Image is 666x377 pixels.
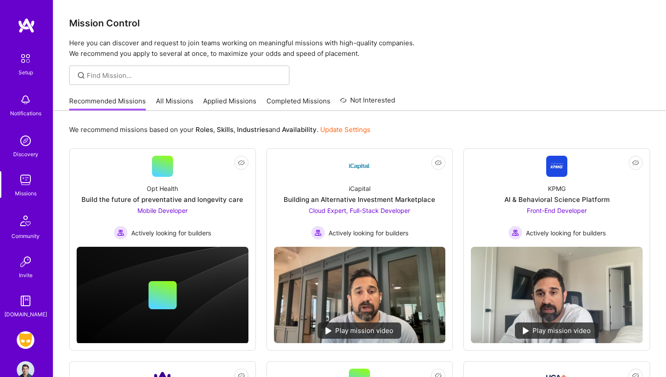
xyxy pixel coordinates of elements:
span: Actively looking for builders [526,228,606,238]
i: icon SearchGrey [76,70,86,81]
img: Invite [17,253,34,271]
a: Update Settings [320,125,370,134]
img: Community [15,210,36,231]
a: Recommended Missions [69,96,146,111]
b: Roles [196,125,213,134]
div: Discovery [13,150,38,159]
div: Notifications [10,109,41,118]
a: Completed Missions [266,96,330,111]
span: Cloud Expert, Full-Stack Developer [309,207,410,214]
img: No Mission [471,247,643,343]
div: Setup [18,68,33,77]
span: Mobile Developer [137,207,188,214]
img: Company Logo [349,156,370,177]
div: Play mission video [318,322,401,339]
img: Actively looking for builders [114,226,128,240]
i: icon EyeClosed [632,159,639,166]
img: bell [17,91,34,109]
img: Actively looking for builders [508,226,522,240]
span: Actively looking for builders [131,228,211,238]
img: teamwork [17,171,34,189]
a: All Missions [156,96,193,111]
div: Community [11,231,40,241]
a: Applied Missions [203,96,256,111]
img: setup [16,49,35,68]
h3: Mission Control [69,18,650,29]
i: icon EyeClosed [238,159,245,166]
input: Find Mission... [87,71,283,80]
div: Opt Health [147,184,178,193]
span: Front-End Developer [527,207,587,214]
div: AI & Behavioral Science Platform [504,195,610,204]
img: discovery [17,132,34,150]
img: play [523,327,529,334]
div: iCapital [349,184,370,193]
i: icon EyeClosed [435,159,442,166]
a: Opt HealthBuild the future of preventative and longevity careMobile Developer Actively looking fo... [77,156,248,240]
b: Skills [217,125,233,134]
a: Not Interested [340,95,395,111]
img: cover [77,247,248,344]
img: play [326,327,332,334]
div: Play mission video [515,322,599,339]
div: Building an Alternative Investment Marketplace [284,195,435,204]
b: Industries [237,125,269,134]
img: Actively looking for builders [311,226,325,240]
span: Actively looking for builders [329,228,408,238]
b: Availability [282,125,317,134]
img: guide book [17,292,34,310]
div: Missions [15,189,37,198]
div: Build the future of preventative and longevity care [81,195,243,204]
a: Company LogoKPMGAI & Behavioral Science PlatformFront-End Developer Actively looking for builders... [471,156,643,240]
a: Company LogoiCapitalBuilding an Alternative Investment MarketplaceCloud Expert, Full-Stack Develo... [274,156,446,240]
div: KPMG [548,184,566,193]
img: logo [18,18,35,33]
div: Invite [19,271,33,280]
img: No Mission [274,247,446,343]
div: [DOMAIN_NAME] [4,310,47,319]
p: Here you can discover and request to join teams working on meaningful missions with high-quality ... [69,38,650,59]
img: Company Logo [546,156,567,177]
p: We recommend missions based on your , , and . [69,125,370,134]
a: Grindr: Mobile + BE + Cloud [15,331,37,349]
img: Grindr: Mobile + BE + Cloud [17,331,34,349]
